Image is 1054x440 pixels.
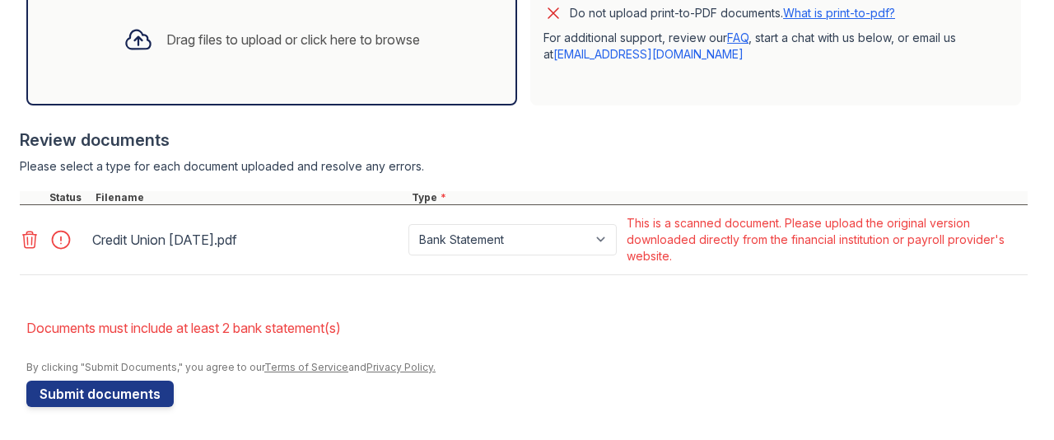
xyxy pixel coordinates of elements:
[264,361,348,373] a: Terms of Service
[92,191,408,204] div: Filename
[26,381,174,407] button: Submit documents
[408,191,1028,204] div: Type
[783,6,895,20] a: What is print-to-pdf?
[627,215,1024,264] div: This is a scanned document. Please upload the original version downloaded directly from the finan...
[20,158,1028,175] div: Please select a type for each document uploaded and resolve any errors.
[166,30,420,49] div: Drag files to upload or click here to browse
[727,30,749,44] a: FAQ
[46,191,92,204] div: Status
[543,30,1008,63] p: For additional support, review our , start a chat with us below, or email us at
[26,311,1028,344] li: Documents must include at least 2 bank statement(s)
[20,129,1028,152] div: Review documents
[570,5,895,21] p: Do not upload print-to-PDF documents.
[26,361,1028,374] div: By clicking "Submit Documents," you agree to our and
[366,361,436,373] a: Privacy Policy.
[553,47,744,61] a: [EMAIL_ADDRESS][DOMAIN_NAME]
[92,227,402,253] div: Credit Union [DATE].pdf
